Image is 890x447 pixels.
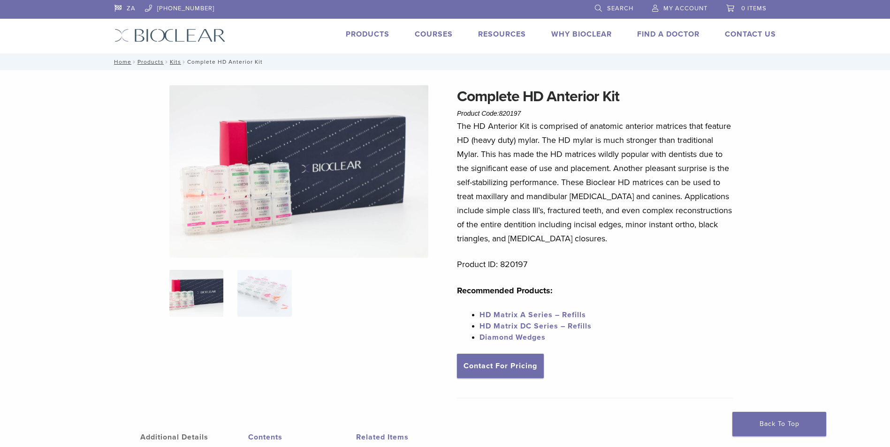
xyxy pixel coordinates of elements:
span: / [131,60,137,64]
a: Contact Us [725,30,776,39]
a: HD Matrix A Series – Refills [479,310,586,320]
span: Search [607,5,633,12]
strong: Recommended Products: [457,285,553,296]
span: / [181,60,187,64]
img: IMG_8088-1-324x324.jpg [169,270,223,317]
p: The HD Anterior Kit is comprised of anatomic anterior matrices that feature HD (heavy duty) mylar... [457,119,733,246]
a: Contact For Pricing [457,354,544,378]
span: My Account [663,5,707,12]
a: HD Matrix DC Series – Refills [479,321,592,331]
span: 820197 [499,110,521,117]
a: Diamond Wedges [479,333,546,342]
a: Find A Doctor [637,30,700,39]
a: Courses [415,30,453,39]
img: IMG_8088 (1) [169,85,428,258]
span: Product Code: [457,110,521,117]
a: Back To Top [732,412,826,436]
nav: Complete HD Anterior Kit [107,53,783,70]
a: Products [137,59,164,65]
p: Product ID: 820197 [457,257,733,271]
img: Complete HD Anterior Kit - Image 2 [237,270,291,317]
span: 0 items [741,5,767,12]
a: Resources [478,30,526,39]
img: Bioclear [114,29,226,42]
h1: Complete HD Anterior Kit [457,85,733,108]
a: Home [111,59,131,65]
a: Why Bioclear [551,30,612,39]
a: Kits [170,59,181,65]
a: Products [346,30,389,39]
span: / [164,60,170,64]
